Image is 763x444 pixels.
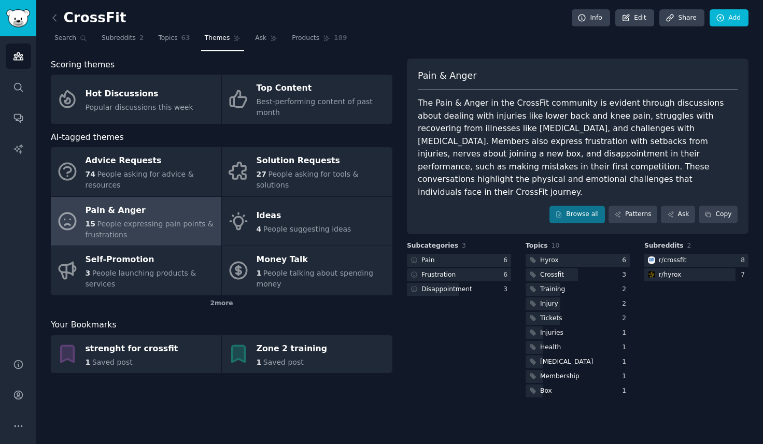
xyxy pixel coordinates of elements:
[257,269,373,288] span: People talking about spending money
[622,328,630,338] div: 1
[51,59,115,71] span: Scoring themes
[648,256,655,264] img: crossfit
[644,254,748,267] a: crossfitr/crossfit8
[540,256,559,265] div: Hyrox
[540,285,565,294] div: Training
[92,358,133,366] span: Saved post
[421,270,456,280] div: Frustration
[54,34,76,43] span: Search
[251,30,281,51] a: Ask
[622,285,630,294] div: 2
[710,9,748,27] a: Add
[222,335,392,374] a: Zone 2 training1Saved post
[503,256,511,265] div: 6
[102,34,136,43] span: Subreddits
[615,9,654,27] a: Edit
[154,30,193,51] a: Topics63
[257,269,262,277] span: 1
[418,69,476,82] span: Pain & Anger
[699,206,738,223] button: Copy
[526,370,630,383] a: Membership1
[255,34,266,43] span: Ask
[205,34,230,43] span: Themes
[622,256,630,265] div: 6
[257,170,359,189] span: People asking for tools & solutions
[526,283,630,296] a: Training2
[257,97,373,117] span: Best-performing content of past month
[257,80,387,97] div: Top Content
[659,256,686,265] div: r/ crossfit
[609,206,657,223] a: Patterns
[257,153,387,169] div: Solution Requests
[222,147,392,196] a: Solution Requests27People asking for tools & solutions
[526,297,630,310] a: Injury2
[51,246,221,295] a: Self-Promotion3People launching products & services
[6,9,30,27] img: GummySearch logo
[407,254,511,267] a: Pain6
[86,358,91,366] span: 1
[86,269,196,288] span: People launching products & services
[644,241,684,251] span: Subreddits
[687,242,691,249] span: 2
[51,319,117,332] span: Your Bookmarks
[407,241,458,251] span: Subcategories
[659,270,681,280] div: r/ hyrox
[86,220,214,239] span: People expressing pain points & frustrations
[86,269,91,277] span: 3
[86,220,95,228] span: 15
[526,241,548,251] span: Topics
[622,386,630,396] div: 1
[86,85,193,102] div: Hot Discussions
[86,153,216,169] div: Advice Requests
[51,197,221,246] a: Pain & Anger15People expressing pain points & frustrations
[540,314,562,323] div: Tickets
[503,285,511,294] div: 3
[257,252,387,268] div: Money Talk
[263,225,351,233] span: People suggesting ideas
[86,103,193,111] span: Popular discussions this week
[51,30,91,51] a: Search
[222,246,392,295] a: Money Talk1People talking about spending money
[741,256,748,265] div: 8
[421,256,435,265] div: Pain
[462,242,466,249] span: 3
[418,97,738,198] div: The Pain & Anger in the CrossFit community is evident through discussions about dealing with inju...
[659,9,704,27] a: Share
[158,34,177,43] span: Topics
[540,343,561,352] div: Health
[644,268,748,281] a: hyroxr/hyrox7
[540,328,563,338] div: Injuries
[549,206,605,223] a: Browse all
[51,131,124,144] span: AI-tagged themes
[661,206,695,223] a: Ask
[540,299,558,309] div: Injury
[222,75,392,124] a: Top ContentBest-performing content of past month
[407,283,511,296] a: Disappointment3
[257,170,266,178] span: 27
[257,208,351,224] div: Ideas
[741,270,748,280] div: 7
[181,34,190,43] span: 63
[526,355,630,368] a: [MEDICAL_DATA]1
[540,386,552,396] div: Box
[622,357,630,367] div: 1
[526,268,630,281] a: Crossfit3
[257,358,262,366] span: 1
[540,270,564,280] div: Crossfit
[503,270,511,280] div: 6
[292,34,319,43] span: Products
[572,9,610,27] a: Info
[201,30,245,51] a: Themes
[257,340,327,357] div: Zone 2 training
[526,312,630,325] a: Tickets2
[407,268,511,281] a: Frustration6
[288,30,350,51] a: Products189
[540,357,593,367] div: [MEDICAL_DATA]
[51,335,221,374] a: strenght for crossfit1Saved post
[552,242,560,249] span: 10
[51,10,126,26] h2: CrossFit
[622,270,630,280] div: 3
[86,340,178,357] div: strenght for crossfit
[648,271,655,278] img: hyrox
[526,341,630,354] a: Health1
